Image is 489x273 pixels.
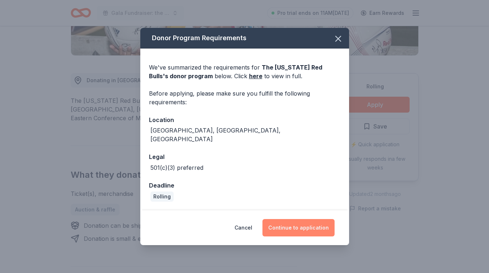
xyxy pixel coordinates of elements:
div: 501(c)(3) preferred [150,163,203,172]
button: Continue to application [262,219,335,236]
div: Before applying, please make sure you fulfill the following requirements: [149,89,340,106]
div: Donor Program Requirements [140,28,349,49]
div: We've summarized the requirements for below. Click to view in full. [149,63,340,80]
a: here [249,72,262,80]
div: [GEOGRAPHIC_DATA], [GEOGRAPHIC_DATA], [GEOGRAPHIC_DATA] [150,126,340,143]
div: Rolling [150,192,174,202]
div: Location [149,115,340,125]
button: Cancel [235,219,252,236]
div: Legal [149,152,340,161]
div: Deadline [149,181,340,190]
